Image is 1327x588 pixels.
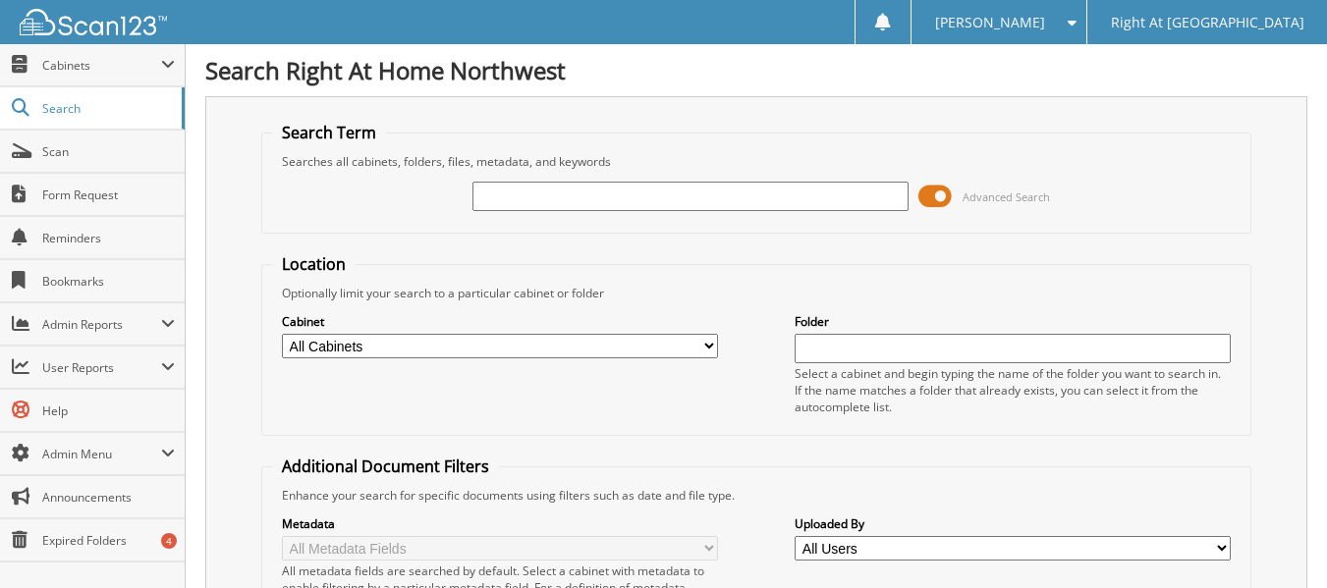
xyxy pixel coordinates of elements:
legend: Additional Document Filters [272,455,499,477]
div: Select a cabinet and begin typing the name of the folder you want to search in. If the name match... [795,365,1231,415]
span: Help [42,402,175,419]
label: Folder [795,313,1231,330]
span: Right At [GEOGRAPHIC_DATA] [1111,17,1304,28]
span: Advanced Search [963,189,1050,204]
span: [PERSON_NAME] [935,17,1045,28]
div: Searches all cabinets, folders, files, metadata, and keywords [272,153,1241,170]
span: Admin Reports [42,316,161,333]
label: Uploaded By [795,515,1231,532]
span: Search [42,100,172,117]
img: scan123-logo-white.svg [20,9,167,35]
span: Reminders [42,230,175,246]
span: Scan [42,143,175,160]
div: 4 [161,533,177,549]
label: Cabinet [282,313,718,330]
span: Form Request [42,187,175,203]
h1: Search Right At Home Northwest [205,54,1307,86]
legend: Search Term [272,122,386,143]
div: Enhance your search for specific documents using filters such as date and file type. [272,487,1241,504]
legend: Location [272,253,356,275]
span: User Reports [42,359,161,376]
span: Bookmarks [42,273,175,290]
label: Metadata [282,515,718,532]
span: Admin Menu [42,446,161,462]
span: Announcements [42,489,175,506]
div: Optionally limit your search to a particular cabinet or folder [272,285,1241,301]
span: Cabinets [42,57,161,74]
span: Expired Folders [42,532,175,549]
